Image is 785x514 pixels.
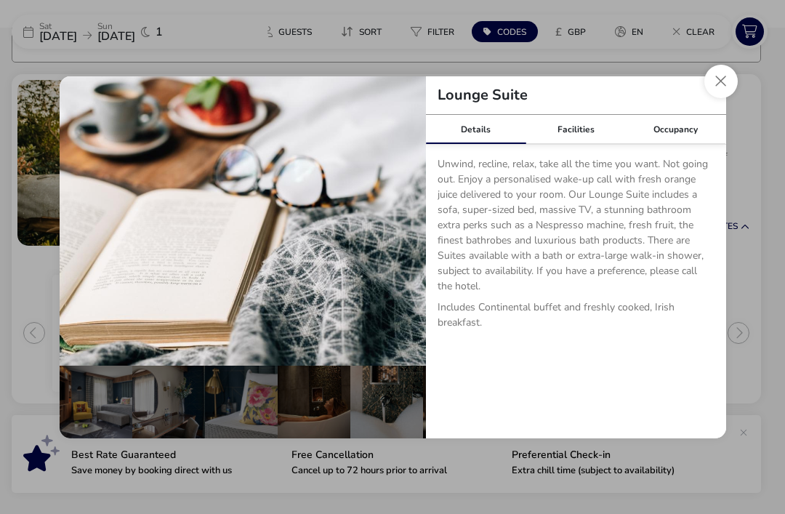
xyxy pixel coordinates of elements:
[426,88,539,103] h2: Lounge Suite
[60,76,726,438] div: details
[426,115,526,144] div: Details
[60,76,426,366] img: 0df3855a11442808daffa41300d2fd6c86a6d6dcc2066c3d7c0f75feefd4b3fd
[438,300,714,336] p: Includes Continental buffet and freshly cooked, Irish breakfast.
[626,115,726,144] div: Occupancy
[526,115,626,144] div: Facilities
[438,156,714,300] p: Unwind, recline, relax, take all the time you want. Not going out. Enjoy a personalised wake-up c...
[704,65,738,98] button: Close dialog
